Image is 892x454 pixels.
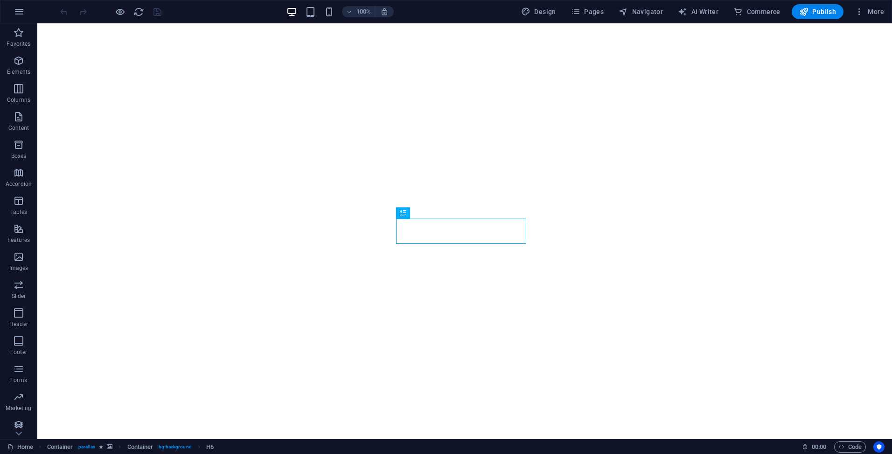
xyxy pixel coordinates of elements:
[133,6,144,17] button: reload
[12,292,26,300] p: Slider
[855,7,884,16] span: More
[802,441,827,453] h6: Session time
[356,6,371,17] h6: 100%
[571,7,604,16] span: Pages
[10,376,27,384] p: Forms
[873,441,885,453] button: Usercentrics
[6,404,31,412] p: Marketing
[799,7,836,16] span: Publish
[9,320,28,328] p: Header
[206,441,214,453] span: Click to select. Double-click to edit
[11,152,27,160] p: Boxes
[157,441,191,453] span: . bg-background
[674,4,722,19] button: AI Writer
[6,180,32,188] p: Accordion
[812,441,826,453] span: 00 00
[730,4,784,19] button: Commerce
[342,6,375,17] button: 100%
[47,441,73,453] span: Click to select. Double-click to edit
[133,7,144,17] i: Reload page
[838,441,862,453] span: Code
[678,7,718,16] span: AI Writer
[851,4,888,19] button: More
[380,7,389,16] i: On resize automatically adjust zoom level to fit chosen device.
[733,7,780,16] span: Commerce
[8,124,29,132] p: Content
[10,208,27,216] p: Tables
[619,7,663,16] span: Navigator
[792,4,843,19] button: Publish
[567,4,607,19] button: Pages
[47,441,214,453] nav: breadcrumb
[7,236,30,244] p: Features
[107,444,112,449] i: This element contains a background
[517,4,560,19] div: Design (Ctrl+Alt+Y)
[7,96,30,104] p: Columns
[517,4,560,19] button: Design
[615,4,667,19] button: Navigator
[818,443,820,450] span: :
[10,348,27,356] p: Footer
[114,6,125,17] button: Click here to leave preview mode and continue editing
[9,264,28,272] p: Images
[7,40,30,48] p: Favorites
[7,441,33,453] a: Click to cancel selection. Double-click to open Pages
[99,444,103,449] i: Element contains an animation
[521,7,556,16] span: Design
[127,441,153,453] span: Click to select. Double-click to edit
[77,441,95,453] span: . parallax
[834,441,866,453] button: Code
[7,68,31,76] p: Elements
